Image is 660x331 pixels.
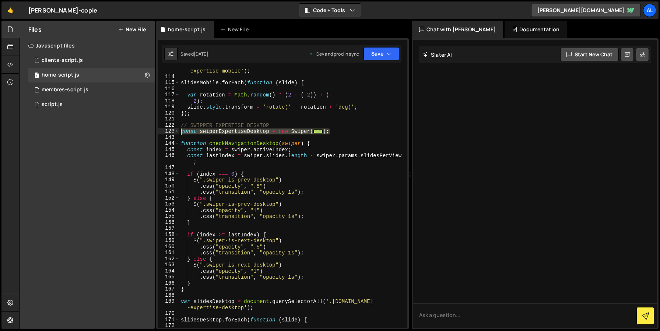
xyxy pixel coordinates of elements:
[158,152,179,165] div: 146
[364,47,399,60] button: Save
[531,4,641,17] a: [PERSON_NAME][DOMAIN_NAME]
[158,171,179,177] div: 148
[158,274,179,280] div: 165
[220,26,251,33] div: New File
[118,27,146,32] button: New File
[158,189,179,195] div: 151
[42,57,83,64] div: clients-script.js
[28,6,97,15] div: [PERSON_NAME]-copie
[158,286,179,292] div: 167
[28,97,155,112] div: 5775/10764.js
[180,51,208,57] div: Saved
[158,80,179,86] div: 115
[158,147,179,153] div: 145
[28,68,155,82] div: 5775/10767.js
[309,51,359,57] div: Dev and prod in sync
[158,298,179,310] div: 169
[158,195,179,201] div: 152
[35,73,39,79] span: 1
[158,140,179,147] div: 144
[158,104,179,110] div: 119
[168,26,206,33] div: home-script.js
[158,165,179,171] div: 147
[20,38,155,53] div: Javascript files
[42,87,88,93] div: membres-script.js
[158,98,179,104] div: 118
[158,122,179,128] div: 122
[42,72,79,78] div: home-script.js
[158,219,179,226] div: 156
[158,225,179,232] div: 157
[643,4,656,17] a: Al
[28,25,42,34] h2: Files
[158,323,179,329] div: 172
[158,74,179,80] div: 114
[1,1,20,19] a: 🤙
[560,48,619,61] button: Start new chat
[313,129,323,133] span: ...
[158,116,179,122] div: 121
[158,310,179,317] div: 170
[158,317,179,323] div: 171
[158,207,179,214] div: 154
[158,213,179,219] div: 155
[505,21,567,38] div: Documentation
[158,232,179,238] div: 158
[158,292,179,299] div: 168
[158,86,179,92] div: 116
[158,244,179,250] div: 160
[28,53,155,68] div: 5775/10766.js
[158,280,179,286] div: 166
[158,177,179,183] div: 149
[158,201,179,207] div: 153
[158,256,179,262] div: 162
[158,183,179,189] div: 150
[423,51,452,58] h2: Slater AI
[158,92,179,98] div: 117
[158,110,179,116] div: 120
[158,250,179,256] div: 161
[158,128,179,134] div: 123
[28,82,155,97] div: 5775/10765.js
[158,268,179,274] div: 164
[412,21,503,38] div: Chat with [PERSON_NAME]
[42,101,63,108] div: script.js
[158,237,179,244] div: 159
[158,262,179,268] div: 163
[158,134,179,141] div: 143
[194,51,208,57] div: [DATE]
[299,4,361,17] button: Code + Tools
